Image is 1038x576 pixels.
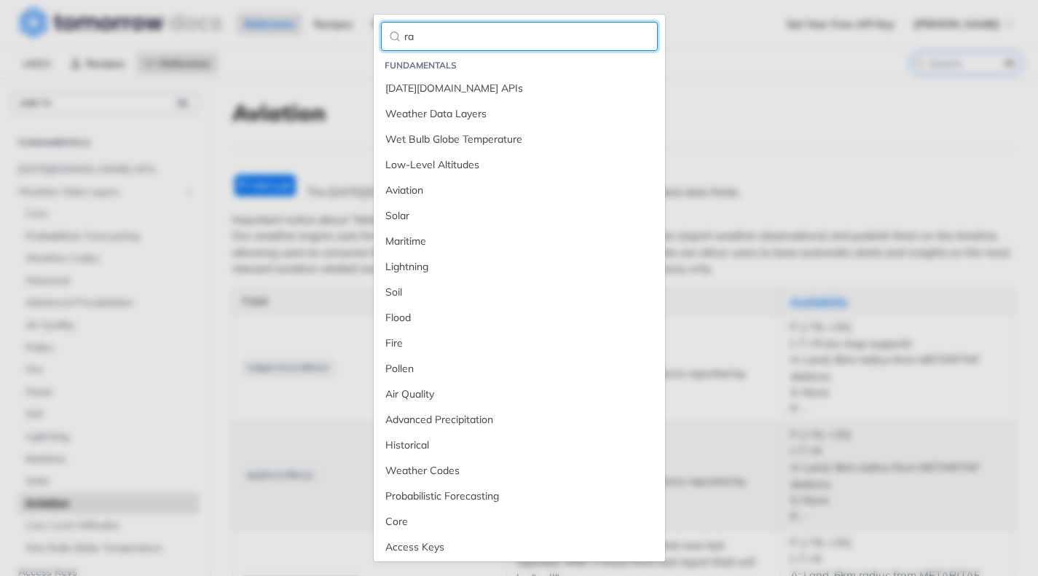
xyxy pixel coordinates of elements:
[385,285,653,300] div: Soil
[381,535,658,559] a: Access Keys
[381,127,658,151] a: Wet Bulb Globe Temperature
[381,459,658,483] a: Weather Codes
[385,81,653,96] div: [DATE][DOMAIN_NAME] APIs
[385,489,653,504] div: Probabilistic Forecasting
[381,484,658,508] a: Probabilistic Forecasting
[385,361,653,376] div: Pollen
[381,331,658,355] a: Fire
[381,357,658,381] a: Pollen
[385,132,653,147] div: Wet Bulb Globe Temperature
[385,412,653,427] div: Advanced Precipitation
[385,259,653,275] div: Lightning
[385,58,658,73] li: Fundamentals
[385,336,653,351] div: Fire
[381,408,658,432] a: Advanced Precipitation
[381,204,658,228] a: Solar
[385,310,653,326] div: Flood
[381,22,658,51] input: Filter
[381,76,658,100] a: [DATE][DOMAIN_NAME] APIs
[385,208,653,224] div: Solar
[381,306,658,330] a: Flood
[381,178,658,202] a: Aviation
[385,463,653,478] div: Weather Codes
[385,438,653,453] div: Historical
[381,280,658,304] a: Soil
[385,157,653,173] div: Low-Level Altitudes
[381,153,658,177] a: Low-Level Altitudes
[385,234,653,249] div: Maritime
[385,514,653,529] div: Core
[381,102,658,126] a: Weather Data Layers
[381,229,658,253] a: Maritime
[381,433,658,457] a: Historical
[381,382,658,406] a: Air Quality
[381,510,658,534] a: Core
[381,255,658,279] a: Lightning
[385,106,653,122] div: Weather Data Layers
[385,387,653,402] div: Air Quality
[385,540,653,555] div: Access Keys
[385,183,653,198] div: Aviation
